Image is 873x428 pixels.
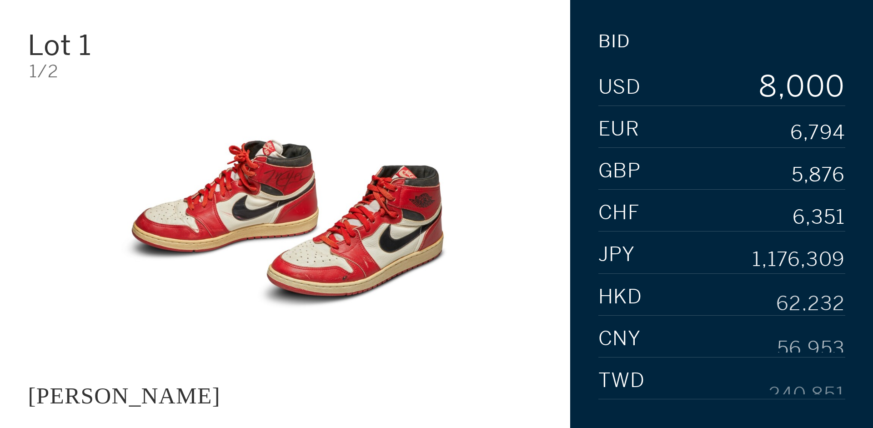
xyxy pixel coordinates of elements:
div: Lot 1 [28,31,199,59]
div: 0 [806,72,826,101]
img: JACQUES MAJORELLE [91,94,479,353]
div: 6,351 [793,207,845,227]
span: JPY [598,245,635,265]
div: 8 [758,72,778,101]
span: TWD [598,371,645,391]
div: 56,953 [777,333,845,353]
div: 5,876 [792,165,845,185]
span: CNY [598,329,641,349]
span: GBP [598,161,641,181]
div: Bid [598,33,630,50]
div: 0 [825,72,845,101]
div: 240,851 [768,375,845,395]
span: CHF [598,203,640,223]
div: 9 [758,101,778,130]
div: 1,176,309 [752,249,845,269]
span: HKD [598,287,642,307]
div: 6,794 [790,123,845,143]
div: 62,232 [776,291,845,311]
div: 0 [786,72,806,101]
span: USD [598,77,641,97]
div: [PERSON_NAME] [28,383,220,408]
span: EUR [598,119,640,139]
div: 1/2 [29,63,542,80]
